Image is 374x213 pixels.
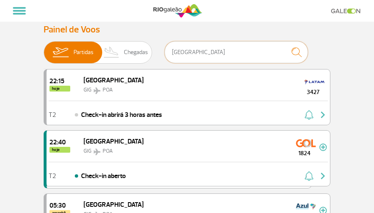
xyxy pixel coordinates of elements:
[49,86,70,92] span: hoje
[84,148,91,154] span: GIG
[49,78,70,84] span: 2025-08-26 22:15:00
[165,41,308,63] input: Voo, cidade ou cia aérea
[84,87,91,93] span: GIG
[289,149,319,158] span: 1824
[305,171,313,181] img: sino-painel-voo.svg
[319,144,327,151] img: mais-info-painel-voo.svg
[81,171,126,181] span: Check-in aberto
[74,42,93,63] span: Partidas
[49,202,70,209] span: 2025-08-27 05:30:00
[305,75,325,89] img: TAM LINHAS AEREAS
[81,110,162,120] span: Check-in abrirá 3 horas antes
[44,24,330,35] h3: Painel de Voos
[84,137,144,146] span: [GEOGRAPHIC_DATA]
[47,42,74,63] img: slider-embarque
[103,148,113,154] span: POA
[49,112,56,118] span: T2
[84,76,144,84] span: [GEOGRAPHIC_DATA]
[124,42,148,63] span: Chegadas
[305,110,313,120] img: sino-painel-voo.svg
[318,110,328,120] img: seta-direita-painel-voo.svg
[296,200,316,213] img: Azul Linhas Aéreas
[49,139,70,146] span: 2025-08-26 22:40:00
[103,87,113,93] span: POA
[49,173,56,179] span: T2
[318,171,328,181] img: seta-direita-painel-voo.svg
[84,201,144,209] span: [GEOGRAPHIC_DATA]
[296,136,316,150] img: GOL Transportes Aereos
[49,147,70,153] span: hoje
[298,88,328,97] span: 3427
[99,42,124,63] img: slider-desembarque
